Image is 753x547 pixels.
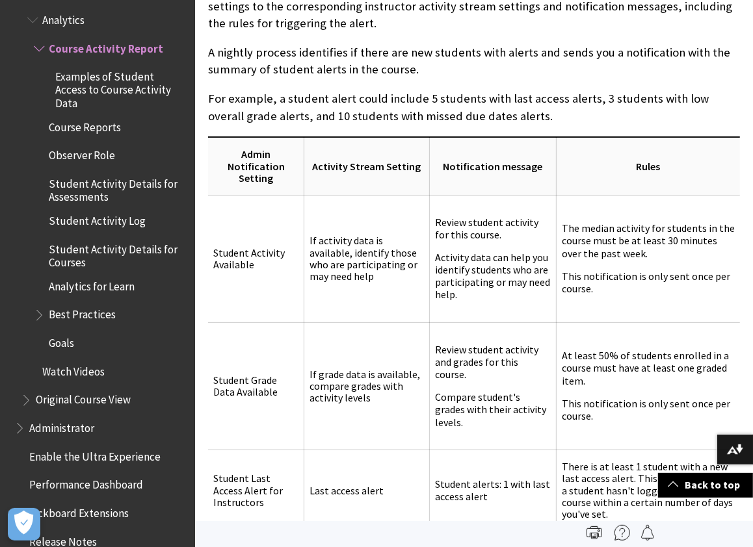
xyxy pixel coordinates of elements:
th: Activity Stream Setting [304,137,429,195]
span: Observer Role [49,144,115,162]
p: Review student activity and grades for this course. [435,344,551,381]
th: Rules [556,137,740,195]
span: Enable the Ultra Experience [29,446,161,463]
span: Student Activity Log [49,210,146,227]
p: At least 50% of students enrolled in a course must have at least one graded item. [562,350,735,387]
p: This notification is only sent once per course. [562,398,735,422]
td: If grade data is available, compare grades with activity levels [304,322,429,450]
p: A nightly process identifies if there are new students with alerts and sends you a notification w... [208,44,740,78]
p: Activity data can help you identify students who are participating or may need help. [435,251,551,301]
span: Best Practices [49,304,116,322]
span: Analytics for Learn [49,275,135,293]
span: Course Reports [49,116,121,134]
span: Student Activity Details for Assessments [49,173,186,203]
p: Review student activity for this course. [435,216,551,241]
span: Examples of Student Access to Course Activity Data [55,66,186,110]
span: Administrator [29,417,94,435]
span: Original Course View [36,389,131,407]
img: More help [614,525,630,541]
img: Print [587,525,602,541]
th: Notification message [429,137,556,195]
span: Watch Videos [42,361,105,378]
a: Back to top [658,473,753,497]
p: For example, a student alert could include 5 students with last access alerts, 3 students with lo... [208,90,740,124]
td: Student Activity Available [208,195,304,322]
p: Compare student's grades with their activity levels. [435,391,551,429]
span: Blackboard Extensions [23,502,129,520]
span: Goals [49,332,74,350]
td: There is at least 1 student with a new last access alert. This alert is because a student hasn't ... [556,450,740,531]
th: Admin Notification Setting [208,137,304,195]
p: The median activity for students in the course must be at least 30 minutes over the past week. [562,222,735,260]
span: Analytics [42,9,85,27]
button: Open Preferences [8,508,40,541]
td: Last access alert [304,450,429,531]
td: Student alerts: 1 with last access alert [429,450,556,531]
p: This notification is only sent once per course. [562,270,735,295]
td: If activity data is available, identify those who are participating or may need help [304,195,429,322]
span: Course Activity Report [49,38,163,55]
span: Performance Dashboard [29,474,143,492]
img: Follow this page [640,525,655,541]
span: Student Activity Details for Courses [49,238,186,269]
td: Student Grade Data Available [208,322,304,450]
td: Student Last Access Alert for Instructors [208,450,304,531]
